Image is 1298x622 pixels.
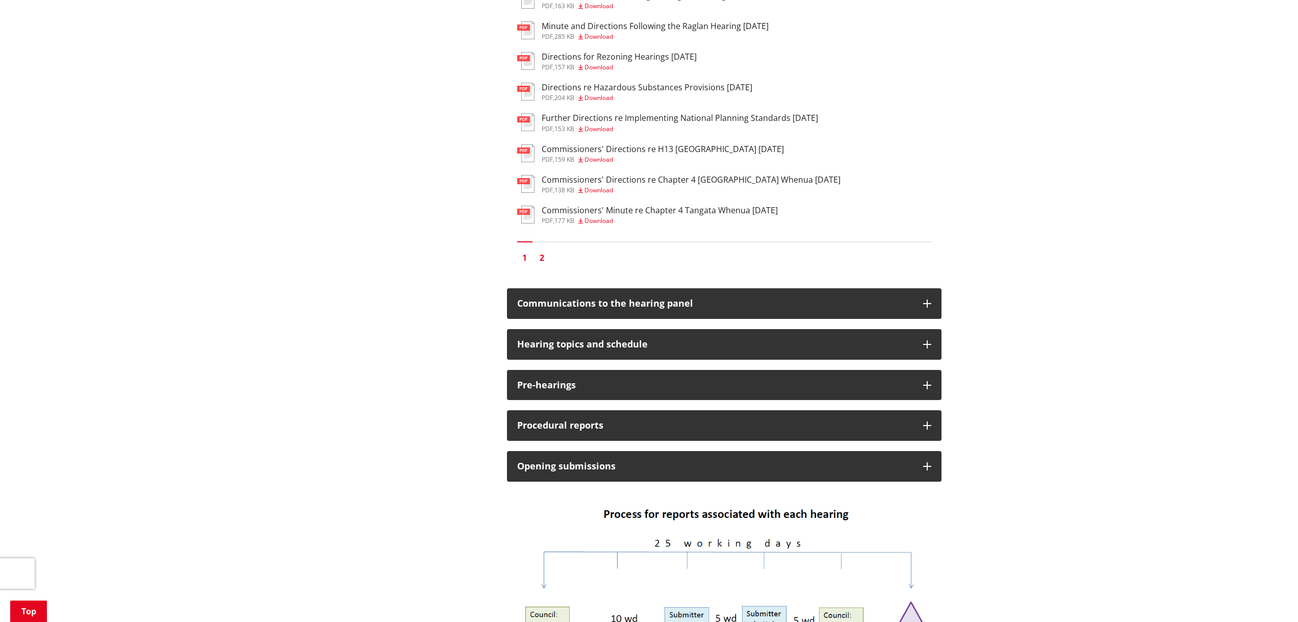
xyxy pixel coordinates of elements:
[1251,579,1288,616] iframe: Messenger Launcher
[517,113,818,132] a: Further Directions re Implementing National Planning Standards [DATE] pdf,153 KB Download
[554,186,574,194] span: 138 KB
[584,125,613,133] span: Download
[542,155,553,164] span: pdf
[584,93,613,102] span: Download
[517,339,913,350] h3: Hearing topics and schedule
[517,52,697,70] a: Directions for Rezoning Hearings [DATE] pdf,157 KB Download
[517,21,535,39] img: document-pdf.svg
[542,125,553,133] span: pdf
[535,250,550,265] a: Go to page 2
[517,52,535,70] img: document-pdf.svg
[542,218,778,224] div: ,
[554,216,574,225] span: 177 KB
[542,52,697,62] h3: Directions for Rezoning Hearings [DATE]
[584,155,613,164] span: Download
[517,461,913,471] h3: Opening submissions
[542,83,752,92] h3: Directions re Hazardous Substances Provisions [DATE]
[507,451,941,482] button: Opening submissions
[517,241,931,268] nav: Pagination
[542,21,769,31] h3: Minute and Directions Following the Raglan Hearing [DATE]
[517,298,913,309] h3: Communications to the hearing panel
[554,93,574,102] span: 204 KB
[584,216,613,225] span: Download
[542,144,784,154] h3: Commissioners' Directions re H13 [GEOGRAPHIC_DATA] [DATE]
[542,34,769,40] div: ,
[554,155,574,164] span: 159 KB
[507,410,941,441] button: Procedural reports
[542,157,784,163] div: ,
[542,216,553,225] span: pdf
[554,32,574,41] span: 285 KB
[517,206,535,223] img: document-pdf.svg
[542,2,553,10] span: pdf
[517,83,752,101] a: Directions re Hazardous Substances Provisions [DATE] pdf,204 KB Download
[507,288,941,319] button: Communications to the hearing panel
[542,95,752,101] div: ,
[584,186,613,194] span: Download
[517,113,535,131] img: document-pdf.svg
[584,63,613,71] span: Download
[542,186,553,194] span: pdf
[542,175,841,185] h3: Commissioners' Directions re Chapter 4 [GEOGRAPHIC_DATA] Whenua [DATE]
[554,125,574,133] span: 153 KB
[517,206,778,224] a: Commissioners' Minute re Chapter 4 Tangata Whenua [DATE] pdf,177 KB Download
[507,370,941,401] button: Pre-hearings
[517,144,784,163] a: Commissioners' Directions re H13 [GEOGRAPHIC_DATA] [DATE] pdf,159 KB Download
[517,380,913,390] div: Pre-hearings
[517,250,532,265] a: Page 1
[517,21,769,40] a: Minute and Directions Following the Raglan Hearing [DATE] pdf,285 KB Download
[517,420,913,431] h3: Procedural reports
[517,83,535,101] img: document-pdf.svg
[542,63,553,71] span: pdf
[542,64,697,70] div: ,
[542,206,778,215] h3: Commissioners' Minute re Chapter 4 Tangata Whenua [DATE]
[507,329,941,360] button: Hearing topics and schedule
[542,3,754,9] div: ,
[10,601,47,622] a: Top
[542,113,818,123] h3: Further Directions re Implementing National Planning Standards [DATE]
[584,2,613,10] span: Download
[517,175,535,193] img: document-pdf.svg
[542,93,553,102] span: pdf
[554,2,574,10] span: 163 KB
[542,32,553,41] span: pdf
[517,144,535,162] img: document-pdf.svg
[542,187,841,193] div: ,
[542,126,818,132] div: ,
[517,175,841,193] a: Commissioners' Directions re Chapter 4 [GEOGRAPHIC_DATA] Whenua [DATE] pdf,138 KB Download
[554,63,574,71] span: 157 KB
[584,32,613,41] span: Download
